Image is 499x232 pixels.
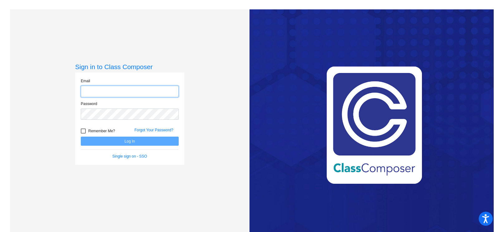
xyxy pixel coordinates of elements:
[75,63,184,71] h3: Sign in to Class Composer
[81,101,97,107] label: Password
[134,128,173,132] a: Forgot Your Password?
[81,78,90,84] label: Email
[81,137,179,146] button: Log In
[112,154,147,159] a: Single sign on - SSO
[88,127,115,135] span: Remember Me?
